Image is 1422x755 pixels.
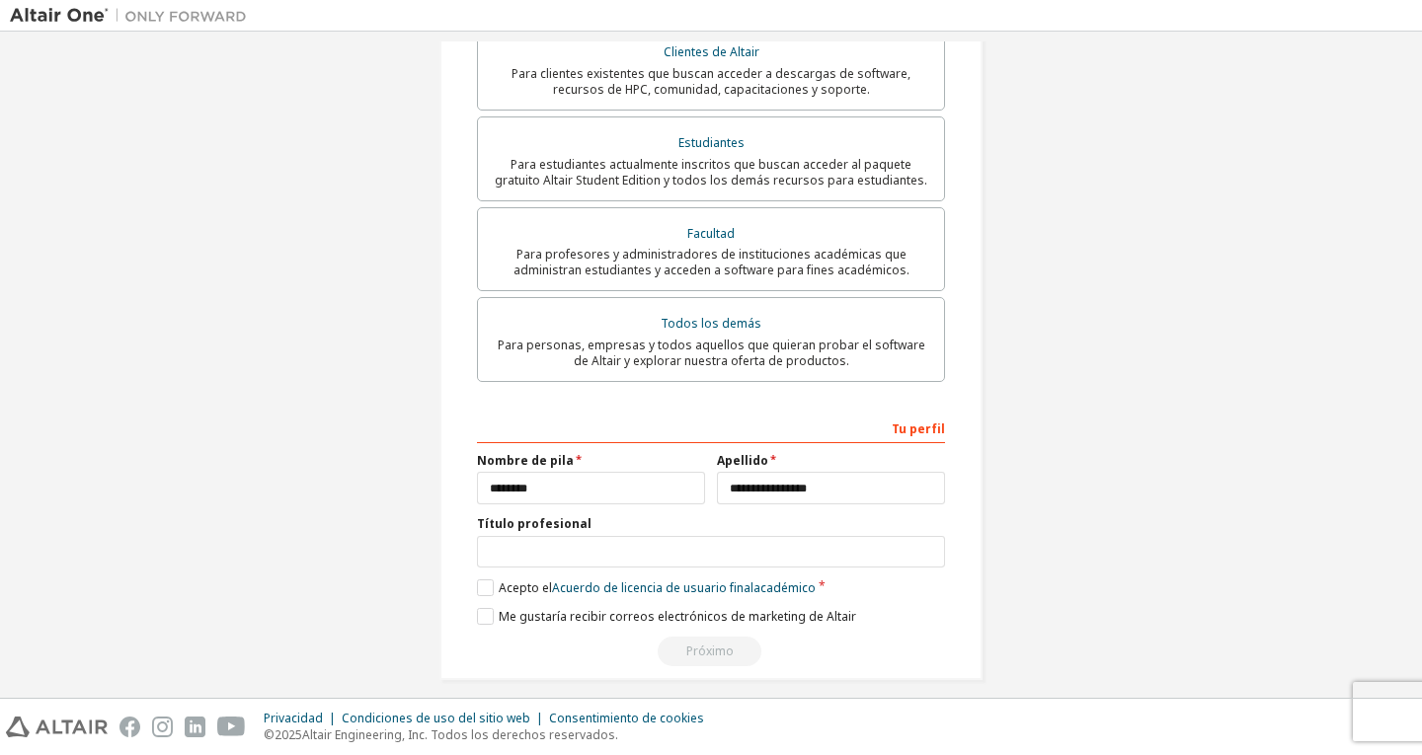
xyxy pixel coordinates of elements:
[513,246,909,278] font: Para profesores y administradores de instituciones académicas que administran estudiantes y acced...
[185,717,205,737] img: linkedin.svg
[264,710,323,726] font: Privacidad
[6,717,108,737] img: altair_logo.svg
[10,6,257,26] img: Altair Uno
[152,717,173,737] img: instagram.svg
[892,420,945,437] font: Tu perfil
[498,337,925,369] font: Para personas, empresas y todos aquellos que quieran probar el software de Altair y explorar nues...
[552,579,753,596] font: Acuerdo de licencia de usuario final
[119,717,140,737] img: facebook.svg
[477,452,574,469] font: Nombre de pila
[687,225,735,242] font: Facultad
[477,637,945,666] div: Lea y acepte el EULA para continuar
[264,726,275,743] font: ©
[342,710,530,726] font: Condiciones de uso del sitio web
[217,717,246,737] img: youtube.svg
[661,315,761,332] font: Todos los demás
[499,608,856,625] font: Me gustaría recibir correos electrónicos de marketing de Altair
[717,452,768,469] font: Apellido
[495,156,927,189] font: Para estudiantes actualmente inscritos que buscan acceder al paquete gratuito Altair Student Edit...
[678,134,745,151] font: Estudiantes
[499,579,552,596] font: Acepto el
[753,579,816,596] font: académico
[302,726,618,743] font: Altair Engineering, Inc. Todos los derechos reservados.
[275,726,302,743] font: 2025
[549,710,704,726] font: Consentimiento de cookies
[477,515,592,532] font: Título profesional
[664,43,759,60] font: Clientes de Altair
[512,65,910,98] font: Para clientes existentes que buscan acceder a descargas de software, recursos de HPC, comunidad, ...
